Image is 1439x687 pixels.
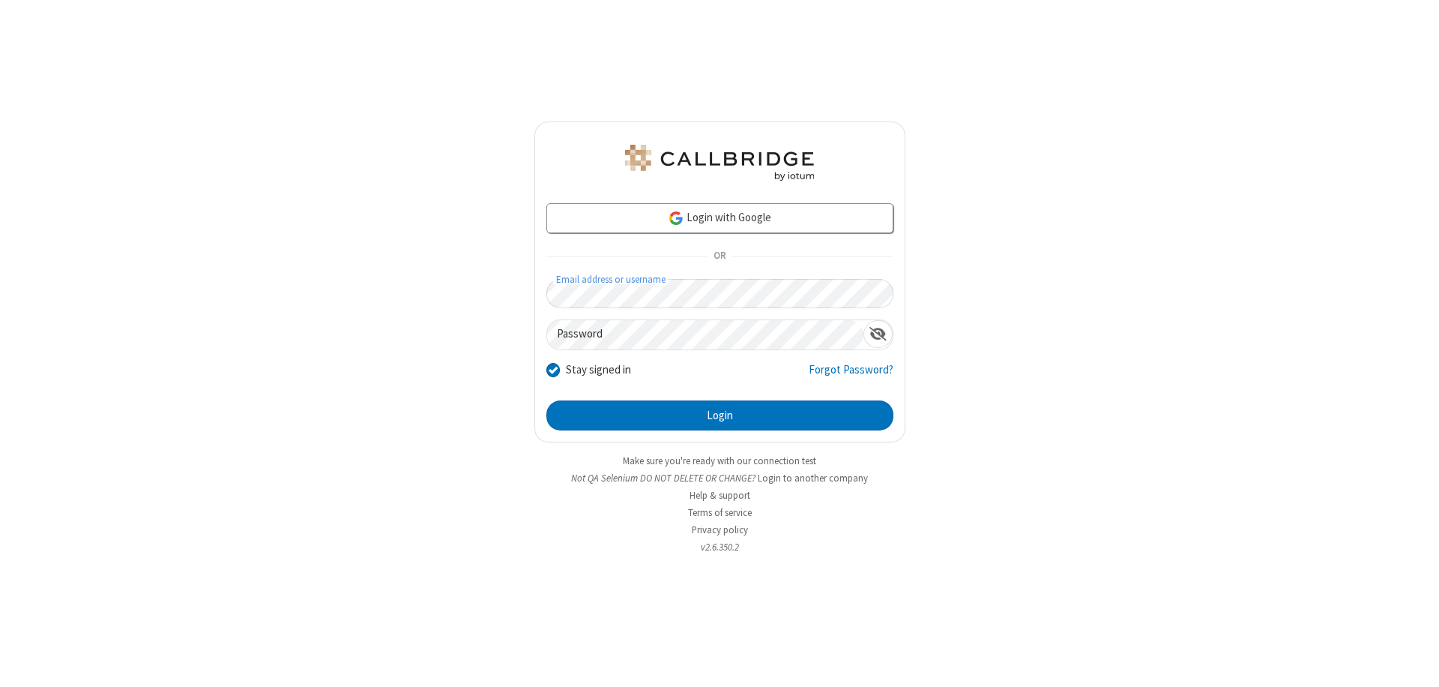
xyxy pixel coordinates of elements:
span: OR [708,246,731,267]
button: Login [546,400,893,430]
input: Email address or username [546,279,893,308]
a: Login with Google [546,203,893,233]
a: Privacy policy [692,523,748,536]
a: Terms of service [688,506,752,519]
a: Forgot Password? [809,361,893,390]
li: v2.6.350.2 [534,540,905,554]
a: Make sure you're ready with our connection test [623,454,816,467]
div: Show password [863,320,893,348]
label: Stay signed in [566,361,631,379]
button: Login to another company [758,471,868,485]
img: QA Selenium DO NOT DELETE OR CHANGE [622,145,817,181]
a: Help & support [690,489,750,502]
input: Password [547,320,863,349]
li: Not QA Selenium DO NOT DELETE OR CHANGE? [534,471,905,485]
img: google-icon.png [668,210,684,226]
